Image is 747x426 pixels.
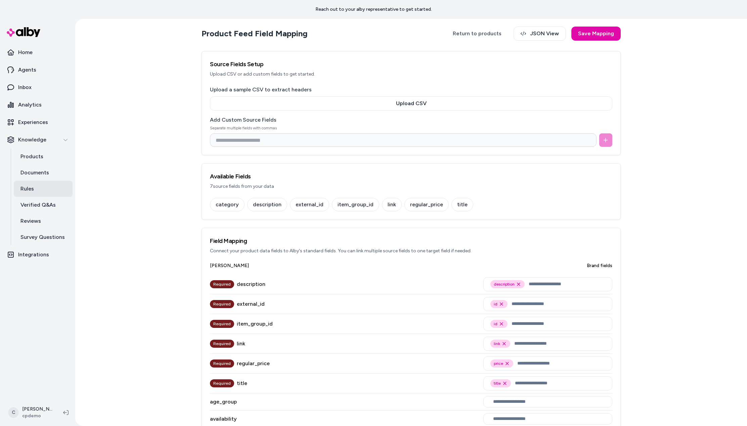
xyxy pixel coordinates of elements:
[20,233,65,241] p: Survey Questions
[20,201,56,209] p: Verified Q&As
[210,340,234,348] div: Required
[210,359,234,368] div: Required
[18,251,49,259] p: Integrations
[210,198,245,211] div: category
[210,415,237,423] div: availability
[210,86,312,93] label: Upload a sample CSV to extract headers
[494,321,497,327] span: id
[210,280,234,288] div: Required
[210,172,612,181] h3: Available Fields
[451,198,473,211] div: title
[404,198,449,211] div: regular_price
[22,413,52,419] span: cpdemo
[14,213,73,229] a: Reviews
[494,361,503,366] span: price
[20,217,41,225] p: Reviews
[14,197,73,213] a: Verified Q&As
[247,198,287,211] div: description
[501,341,507,346] button: Remove link option
[332,198,379,211] div: item_group_id
[14,148,73,165] a: Products
[571,27,621,41] button: Save Mapping
[494,341,500,346] span: link
[210,59,612,69] h3: Source Fields Setup
[20,185,34,193] p: Rules
[210,96,612,111] button: Upload CSV
[18,83,32,91] p: Inbox
[237,340,245,348] div: link
[499,301,504,307] button: Remove id option
[587,262,612,269] span: Brand fields
[7,27,40,37] img: alby Logo
[237,300,265,308] div: external_id
[494,301,497,307] span: id
[22,406,52,413] p: [PERSON_NAME]
[3,79,73,95] a: Inbox
[494,381,501,386] span: title
[8,407,19,418] span: C
[290,198,329,211] div: external_id
[202,28,308,39] h2: Product Feed Field Mapping
[514,27,566,41] button: JSON View
[3,97,73,113] a: Analytics
[494,282,515,287] span: description
[3,132,73,148] button: Knowledge
[3,44,73,60] a: Home
[14,165,73,181] a: Documents
[210,236,612,246] h3: Field Mapping
[3,62,73,78] a: Agents
[237,320,273,328] div: item_group_id
[210,300,234,308] div: Required
[3,114,73,130] a: Experiences
[516,282,521,287] button: Remove description option
[446,27,508,41] a: Return to products
[499,321,504,327] button: Remove id option
[18,66,36,74] p: Agents
[18,101,42,109] p: Analytics
[210,398,237,406] div: age_group
[210,71,612,78] p: Upload CSV or add custom fields to get started.
[382,198,402,211] div: link
[20,169,49,177] p: Documents
[18,118,48,126] p: Experiences
[210,248,612,254] p: Connect your product data fields to Alby's standard fields. You can link multiple source fields t...
[210,262,249,269] span: [PERSON_NAME]
[315,6,432,13] p: Reach out to your alby representative to get started.
[18,48,33,56] p: Home
[210,320,234,328] div: Required
[210,183,612,190] p: 7 source fields from your data
[20,153,43,161] p: Products
[237,359,270,368] div: regular_price
[3,247,73,263] a: Integrations
[14,229,73,245] a: Survey Questions
[18,136,46,144] p: Knowledge
[504,361,510,366] button: Remove price option
[210,117,276,123] label: Add Custom Source Fields
[237,280,265,288] div: description
[4,402,58,423] button: C[PERSON_NAME]cpdemo
[14,181,73,197] a: Rules
[210,125,612,131] p: Separate multiple fields with commas
[502,381,508,386] button: Remove title option
[210,379,234,387] div: Required
[237,379,247,387] div: title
